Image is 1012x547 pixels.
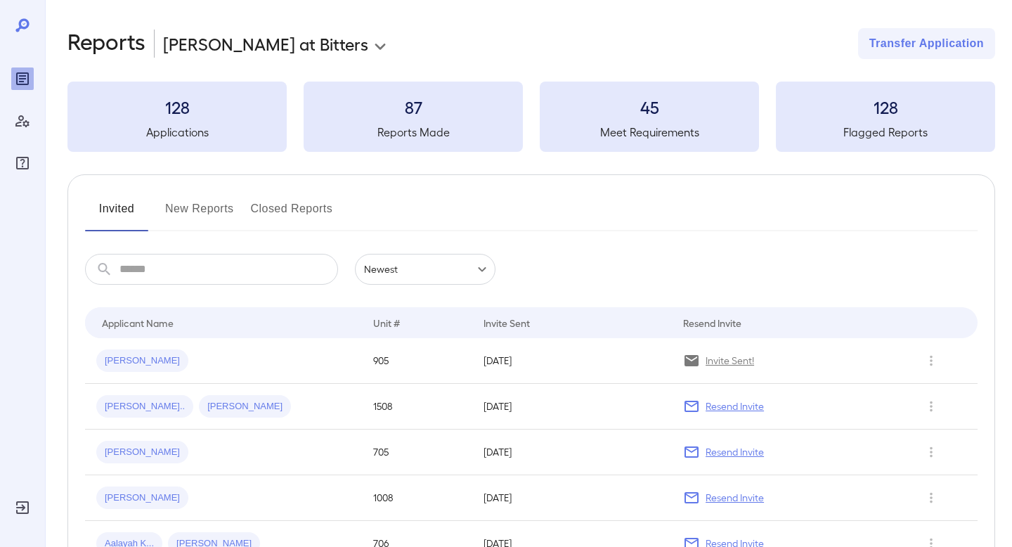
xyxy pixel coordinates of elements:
[540,124,759,141] h5: Meet Requirements
[96,446,188,459] span: [PERSON_NAME]
[706,354,754,368] p: Invite Sent!
[362,384,473,430] td: 1508
[858,28,995,59] button: Transfer Application
[472,475,672,521] td: [DATE]
[776,124,995,141] h5: Flagged Reports
[11,496,34,519] div: Log Out
[11,152,34,174] div: FAQ
[683,314,741,331] div: Resend Invite
[472,384,672,430] td: [DATE]
[362,475,473,521] td: 1008
[706,491,764,505] p: Resend Invite
[362,430,473,475] td: 705
[920,395,942,418] button: Row Actions
[165,198,234,231] button: New Reports
[706,399,764,413] p: Resend Invite
[67,124,287,141] h5: Applications
[304,96,523,118] h3: 87
[484,314,530,331] div: Invite Sent
[163,32,368,55] p: [PERSON_NAME] at Bitters
[920,487,942,509] button: Row Actions
[11,110,34,132] div: Manage Users
[472,430,672,475] td: [DATE]
[67,96,287,118] h3: 128
[251,198,333,231] button: Closed Reports
[67,28,145,59] h2: Reports
[355,254,495,285] div: Newest
[706,445,764,459] p: Resend Invite
[920,441,942,463] button: Row Actions
[102,314,174,331] div: Applicant Name
[540,96,759,118] h3: 45
[362,338,473,384] td: 905
[85,198,148,231] button: Invited
[920,349,942,372] button: Row Actions
[472,338,672,384] td: [DATE]
[96,354,188,368] span: [PERSON_NAME]
[67,82,995,152] summary: 128Applications87Reports Made45Meet Requirements128Flagged Reports
[96,491,188,505] span: [PERSON_NAME]
[11,67,34,90] div: Reports
[304,124,523,141] h5: Reports Made
[96,400,193,413] span: [PERSON_NAME]..
[776,96,995,118] h3: 128
[373,314,400,331] div: Unit #
[199,400,291,413] span: [PERSON_NAME]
